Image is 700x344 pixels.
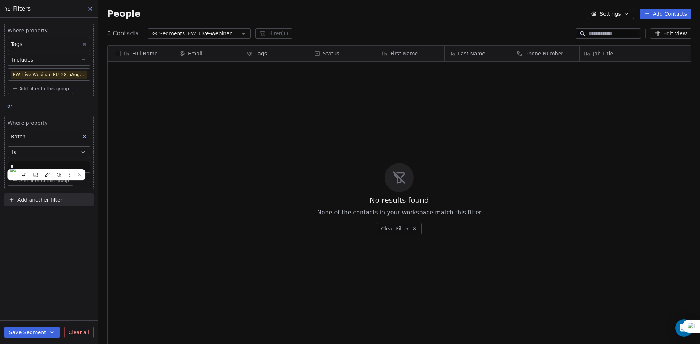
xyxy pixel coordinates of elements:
span: 0 Contacts [107,29,139,38]
span: No results found [370,195,429,205]
button: Settings [587,9,634,19]
button: Filter(1) [255,28,293,39]
div: Last Name [445,46,512,61]
div: grid [108,62,175,331]
button: Add Contacts [640,9,691,19]
span: FW_Live-Webinar_EU_28thAugust'25 [188,30,239,37]
div: Status [310,46,377,61]
span: First Name [390,50,418,57]
span: None of the contacts in your workspace match this filter [317,208,482,217]
span: People [107,8,140,19]
button: Clear Filter [377,223,422,234]
div: Tags [242,46,310,61]
span: Segments: [159,30,187,37]
span: Status [323,50,339,57]
span: Phone Number [525,50,563,57]
span: Tags [256,50,267,57]
span: Job Title [593,50,613,57]
div: Open Intercom Messenger [675,319,693,337]
button: Edit View [650,28,691,39]
span: Last Name [458,50,485,57]
span: Email [188,50,202,57]
div: Email [175,46,242,61]
div: Full Name [108,46,175,61]
div: Phone Number [512,46,579,61]
div: First Name [377,46,444,61]
span: Full Name [132,50,158,57]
